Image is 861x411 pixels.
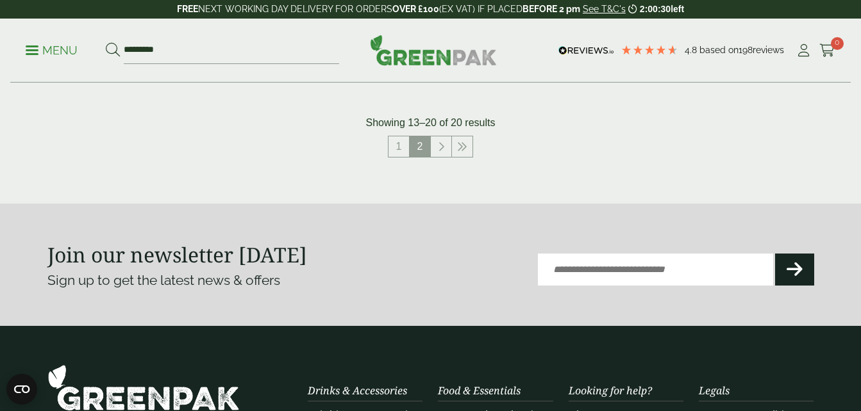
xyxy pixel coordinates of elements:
[831,37,844,50] span: 0
[366,115,496,131] p: Showing 13–20 of 20 results
[671,4,684,14] span: left
[739,45,753,55] span: 198
[47,364,240,411] img: GreenPak Supplies
[47,270,392,291] p: Sign up to get the latest news & offers
[26,43,78,56] a: Menu
[410,136,430,157] span: 2
[685,45,699,55] span: 4.8
[819,41,835,60] a: 0
[177,4,198,14] strong: FREE
[819,44,835,57] i: Cart
[583,4,626,14] a: See T&C's
[640,4,671,14] span: 2:00:30
[796,44,812,57] i: My Account
[389,136,409,157] a: 1
[621,44,678,56] div: 4.79 Stars
[522,4,580,14] strong: BEFORE 2 pm
[753,45,784,55] span: reviews
[47,241,307,268] strong: Join our newsletter [DATE]
[558,46,614,55] img: REVIEWS.io
[6,374,37,405] button: Open CMP widget
[26,43,78,58] p: Menu
[699,45,739,55] span: Based on
[370,35,497,65] img: GreenPak Supplies
[392,4,439,14] strong: OVER £100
